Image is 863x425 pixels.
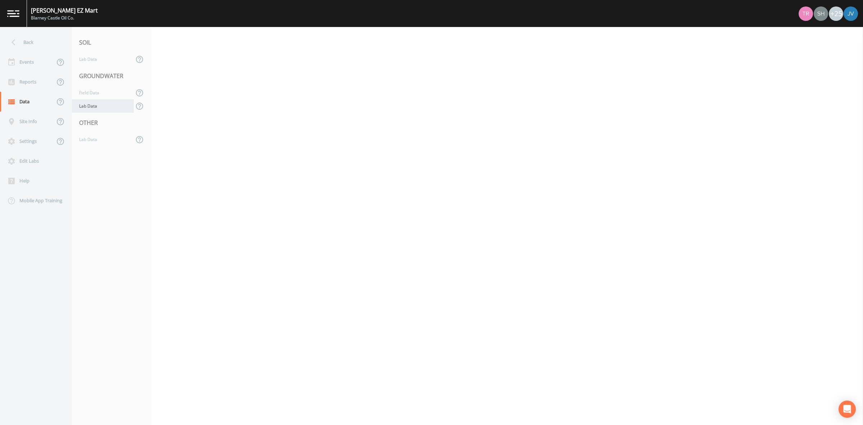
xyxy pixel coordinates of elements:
[839,401,856,418] div: Open Intercom Messenger
[813,6,828,21] div: shaynee@enviro-britesolutions.com
[31,15,98,21] div: Blarney Castle Oil Co.
[814,6,828,21] img: 726fd29fcef06c5d4d94ec3380ebb1a1
[72,99,134,113] a: Lab Data
[31,6,98,15] div: [PERSON_NAME] EZ Mart
[829,6,843,21] div: +25
[72,113,151,133] div: OTHER
[844,6,858,21] img: d880935ebd2e17e4df7e3e183e9934ef
[798,6,813,21] div: Travis Kirin
[72,86,134,99] a: Field Data
[7,10,19,17] img: logo
[72,32,151,53] div: SOIL
[72,133,134,146] a: Lab Data
[72,53,134,66] a: Lab Data
[72,66,151,86] div: GROUNDWATER
[799,6,813,21] img: 939099765a07141c2f55256aeaad4ea5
